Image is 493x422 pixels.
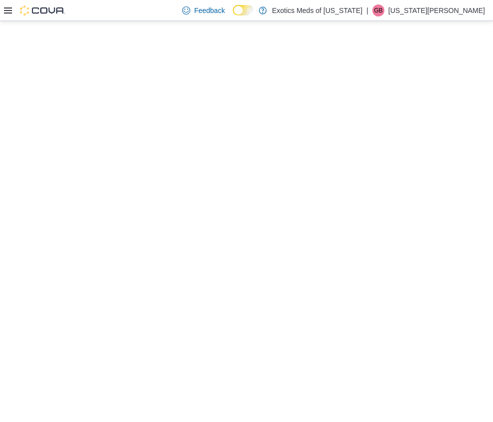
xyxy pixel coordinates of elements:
[233,5,254,15] input: Dark Mode
[20,5,65,15] img: Cova
[374,4,382,16] span: GB
[178,0,229,20] a: Feedback
[194,5,225,15] span: Feedback
[366,4,368,16] p: |
[272,4,362,16] p: Exotics Meds of [US_STATE]
[372,4,384,16] div: Georgia Burr
[388,4,485,16] p: [US_STATE][PERSON_NAME]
